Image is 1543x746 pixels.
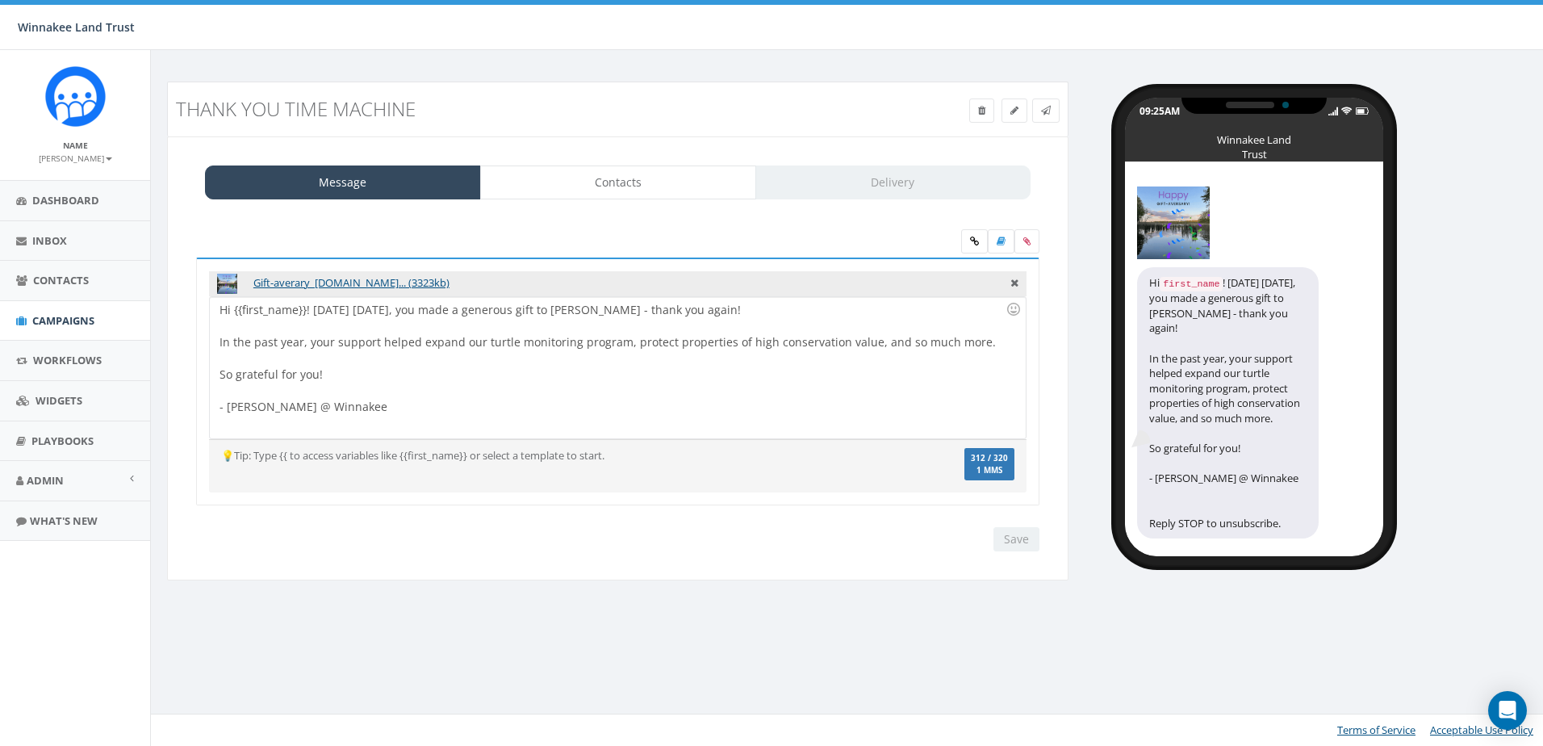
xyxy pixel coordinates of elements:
small: [PERSON_NAME] [39,153,112,164]
a: Gift-averary_[DOMAIN_NAME]... (3323kb) [253,275,450,290]
span: What's New [30,513,98,528]
div: Winnakee Land Trust [1214,132,1294,140]
span: Inbox [32,233,67,248]
span: 1 MMS [971,467,1008,475]
span: Edit Campaign [1010,103,1018,117]
span: Admin [27,473,64,488]
span: Workflows [33,353,102,367]
a: Message [205,166,481,199]
a: Acceptable Use Policy [1430,723,1533,737]
h3: Thank You Time Machine [176,98,833,119]
span: Widgets [36,393,82,408]
span: 312 / 320 [971,453,1008,463]
code: first_name [1160,277,1223,291]
span: Playbooks [31,434,94,448]
a: Terms of Service [1337,723,1415,737]
span: Campaigns [32,313,94,328]
div: Hi {{first_name}}! [DATE] [DATE], you made a generous gift to [PERSON_NAME] - thank you again! In... [210,297,1025,438]
div: Use the TAB key to insert emoji faster [1004,300,1023,319]
span: Delete Campaign [978,103,985,117]
a: [PERSON_NAME] [39,150,112,165]
div: 💡Tip: Type {{ to access variables like {{first_name}} or select a template to start. [209,448,890,463]
a: Contacts [480,166,756,199]
label: Insert Template Text [988,229,1014,254]
span: Contacts [33,273,89,287]
div: 09:25AM [1139,104,1180,118]
div: Hi ! [DATE] [DATE], you made a generous gift to [PERSON_NAME] - thank you again! In the past year... [1137,267,1319,539]
small: Name [63,140,88,151]
span: Send Test Message [1041,103,1051,117]
div: Open Intercom Messenger [1488,691,1527,730]
span: Winnakee Land Trust [18,19,135,35]
span: Dashboard [32,193,99,207]
img: Rally_Corp_Icon.png [45,66,106,127]
span: Attach your media [1014,229,1039,254]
